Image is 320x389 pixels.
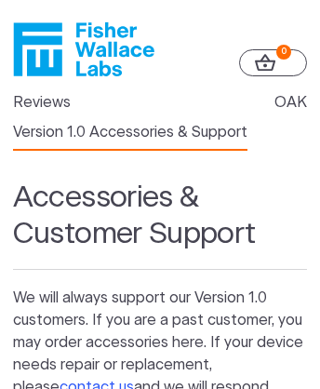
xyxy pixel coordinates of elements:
h1: Accessories & Customer Support [13,180,308,269]
a: OAK [274,91,307,114]
strong: 0 [276,45,291,60]
a: 0 [239,49,307,76]
a: Fisher Wallace [13,22,154,76]
a: Version 1.0 Accessories & Support [13,121,247,143]
a: Reviews [13,91,71,114]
